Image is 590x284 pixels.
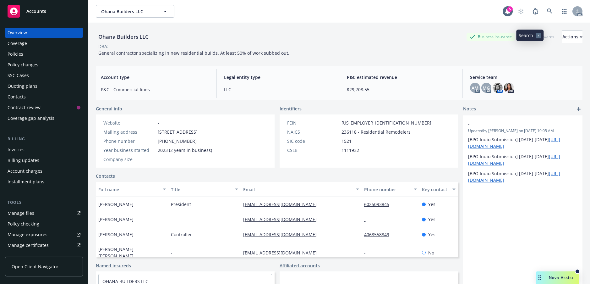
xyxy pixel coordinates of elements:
div: Website [103,120,155,126]
div: Account charges [8,166,42,176]
a: add [575,105,582,113]
span: [US_EMPLOYER_IDENTIFICATION_NUMBER] [341,120,431,126]
button: Email [241,182,361,197]
span: Legal entity type [224,74,332,81]
img: photo [504,83,514,93]
div: Contract review [8,103,41,113]
span: Updated by [PERSON_NAME] on [DATE] 10:05 AM [468,128,577,134]
span: 1111932 [341,147,359,153]
a: Contacts [5,92,83,102]
div: Contacts [8,92,26,102]
div: DBA: - [98,43,110,50]
button: Title [168,182,241,197]
div: Company size [103,156,155,163]
button: Nova Assist [536,271,579,284]
span: Yes [428,231,435,238]
div: Policy checking [8,219,39,229]
span: - [158,156,159,163]
button: Ohana Builders LLC [96,5,174,18]
span: AM [472,85,478,91]
span: [PERSON_NAME] [98,201,134,208]
div: Drag to move [536,271,544,284]
div: Billing [5,136,83,142]
div: Phone number [103,138,155,144]
a: - [158,120,159,126]
a: - [364,250,371,256]
span: [PERSON_NAME] [98,216,134,223]
span: - [171,216,172,223]
span: Open Client Navigator [12,263,58,270]
span: 2023 (2 years in business) [158,147,212,153]
span: General info [96,105,122,112]
span: Account type [101,74,209,81]
div: Phone number [364,186,410,193]
a: 6025093845 [364,201,394,207]
span: President [171,201,191,208]
a: Named insureds [96,262,131,269]
div: Key contact [422,186,449,193]
a: Policy changes [5,60,83,70]
span: Yes [428,201,435,208]
span: 1521 [341,138,352,144]
div: NAICS [287,129,339,135]
span: MG [483,85,490,91]
div: Manage exposures [8,230,47,240]
a: Switch app [558,5,571,18]
div: Coverage gap analysis [8,113,54,123]
span: Accounts [26,9,46,14]
a: Billing updates [5,155,83,165]
div: Mailing address [103,129,155,135]
a: Accounts [5,3,83,20]
div: CSLB [287,147,339,153]
a: [EMAIL_ADDRESS][DOMAIN_NAME] [243,216,322,222]
div: Title [171,186,232,193]
div: 5 [507,6,513,12]
span: Identifiers [280,105,302,112]
a: Contacts [96,173,115,179]
div: Manage certificates [8,240,49,250]
a: Quoting plans [5,81,83,91]
div: Installment plans [8,177,44,187]
a: Report a Bug [529,5,542,18]
div: Email [243,186,352,193]
span: Service team [470,74,578,81]
div: Policy changes [8,60,38,70]
span: P&C estimated revenue [347,74,455,81]
div: Actions [562,31,582,43]
a: 4068558849 [364,231,394,237]
span: - [171,249,172,256]
span: Yes [428,216,435,223]
div: Billing updates [8,155,39,165]
div: Year business started [103,147,155,153]
span: - [468,120,561,127]
span: $29,708.55 [347,86,455,93]
a: Contract review [5,103,83,113]
div: Manage claims [8,251,39,261]
span: Controller [171,231,192,238]
a: Start snowing [515,5,527,18]
a: Account charges [5,166,83,176]
p: [BPO Indio Submission] [DATE]-[DATE] [468,136,577,149]
div: Manage files [8,208,34,218]
span: [STREET_ADDRESS] [158,129,198,135]
button: Full name [96,182,168,197]
a: Policies [5,49,83,59]
a: - [364,216,371,222]
a: [EMAIL_ADDRESS][DOMAIN_NAME] [243,250,322,256]
span: Ohana Builders LLC [101,8,156,15]
div: Business Insurance [467,33,515,41]
a: Coverage gap analysis [5,113,83,123]
a: Manage exposures [5,230,83,240]
span: P&C - Commercial lines [101,86,209,93]
div: Coverage [8,38,27,48]
div: Invoices [8,145,25,155]
span: LLC [224,86,332,93]
span: General contractor specializing in new residential builds. At least 50% of work subbed out. [98,50,289,56]
div: -Updatedby [PERSON_NAME] on [DATE] 10:05 AM[BPO Indio Submission] [DATE]-[DATE][URL][DOMAIN_NAME]... [463,115,582,188]
span: [PHONE_NUMBER] [158,138,197,144]
a: [EMAIL_ADDRESS][DOMAIN_NAME] [243,201,322,207]
div: Tools [5,199,83,206]
span: 236118 - Residential Remodelers [341,129,411,135]
div: Ohana Builders LLC [96,33,151,41]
